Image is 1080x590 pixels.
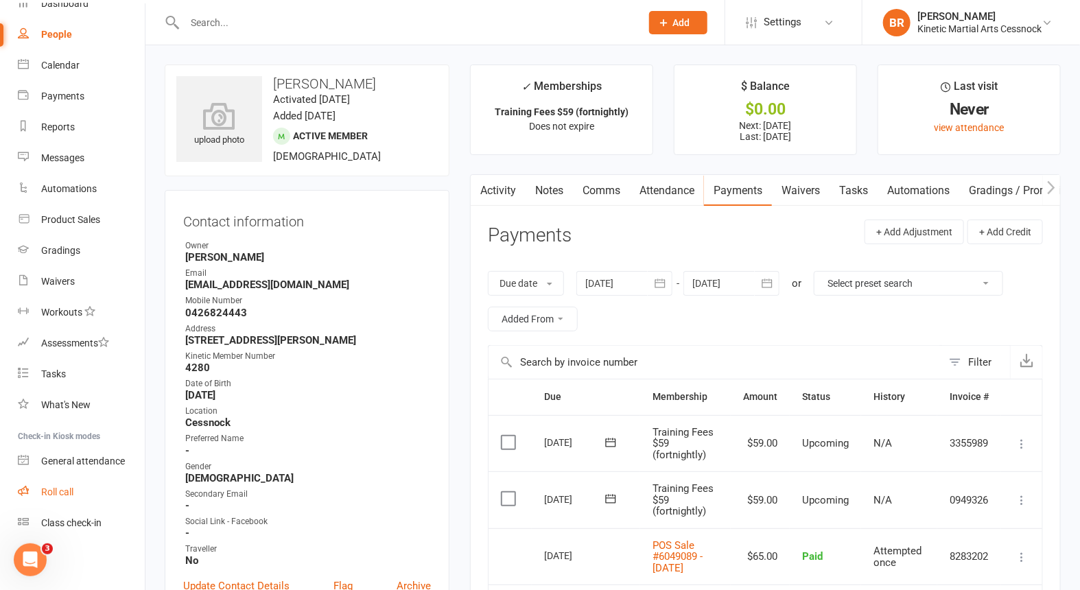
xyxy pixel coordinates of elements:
a: Messages [18,143,145,174]
span: Attempted once [873,545,921,569]
iframe: Intercom live chat [14,543,47,576]
a: Waivers [18,266,145,297]
div: or [792,275,801,292]
div: Automations [41,183,97,194]
span: Upcoming [802,437,849,449]
div: Product Sales [41,214,100,225]
a: POS Sale #6049089 - [DATE] [653,539,703,574]
span: Upcoming [802,494,849,506]
p: Next: [DATE] Last: [DATE] [687,120,844,142]
time: Activated [DATE] [273,93,350,106]
span: N/A [873,494,892,506]
strong: [PERSON_NAME] [185,251,431,263]
a: Tasks [18,359,145,390]
h3: Contact information [183,209,431,229]
a: Tasks [830,175,878,206]
a: What's New [18,390,145,421]
div: BR [883,9,911,36]
div: upload photo [176,102,262,147]
i: ✓ [521,80,530,93]
div: [PERSON_NAME] [917,10,1042,23]
a: Gradings [18,235,145,266]
div: [DATE] [544,432,607,453]
div: Assessments [41,338,109,349]
div: [DATE] [544,545,607,566]
a: Waivers [772,175,830,206]
span: Training Fees $59 (fortnightly) [653,426,714,461]
th: Invoice # [937,379,1001,414]
a: Attendance [630,175,704,206]
button: + Add Credit [967,220,1043,244]
h3: Payments [488,225,572,246]
a: Product Sales [18,204,145,235]
div: Reports [41,121,75,132]
div: Gender [185,460,431,473]
div: Social Link - Facebook [185,515,431,528]
td: $65.00 [731,528,790,585]
a: view attendance [935,122,1005,133]
div: Last visit [941,78,998,102]
div: Mobile Number [185,294,431,307]
div: Address [185,322,431,335]
a: Assessments [18,328,145,359]
input: Search... [180,13,631,32]
div: Calendar [41,60,80,71]
span: Active member [293,130,368,141]
div: $0.00 [687,102,844,117]
a: People [18,19,145,50]
strong: [DATE] [185,389,431,401]
a: Roll call [18,477,145,508]
div: People [41,29,72,40]
td: 0949326 [937,471,1001,528]
div: General attendance [41,456,125,467]
div: [DATE] [544,488,607,510]
th: Membership [640,379,731,414]
div: Payments [41,91,84,102]
span: Does not expire [529,121,594,132]
div: Memberships [521,78,602,103]
a: Reports [18,112,145,143]
div: What's New [41,399,91,410]
div: Filter [968,354,991,370]
div: Messages [41,152,84,163]
div: Waivers [41,276,75,287]
td: $59.00 [731,415,790,472]
div: Email [185,267,431,280]
div: Kinetic Member Number [185,350,431,363]
h3: [PERSON_NAME] [176,76,438,91]
strong: 0426824443 [185,307,431,319]
strong: - [185,499,431,512]
a: Comms [573,175,630,206]
div: Never [891,102,1048,117]
button: Due date [488,271,564,296]
th: History [861,379,937,414]
div: Kinetic Martial Arts Cessnock [917,23,1042,35]
strong: Cessnock [185,416,431,429]
strong: - [185,527,431,539]
button: Add [649,11,707,34]
th: Due [532,379,640,414]
strong: 4280 [185,362,431,374]
input: Search by invoice number [489,346,942,379]
a: Workouts [18,297,145,328]
a: Automations [878,175,959,206]
a: Class kiosk mode [18,508,145,539]
span: Add [673,17,690,28]
strong: [DEMOGRAPHIC_DATA] [185,472,431,484]
strong: Training Fees $59 (fortnightly) [495,106,629,117]
div: $ Balance [741,78,790,102]
div: Preferred Name [185,432,431,445]
strong: - [185,445,431,457]
td: $59.00 [731,471,790,528]
a: Calendar [18,50,145,81]
div: Tasks [41,368,66,379]
div: Workouts [41,307,82,318]
div: Class check-in [41,517,102,528]
div: Roll call [41,486,73,497]
td: 8283202 [937,528,1001,585]
span: Settings [764,7,801,38]
time: Added [DATE] [273,110,336,122]
span: 3 [42,543,53,554]
div: Date of Birth [185,377,431,390]
div: Location [185,405,431,418]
